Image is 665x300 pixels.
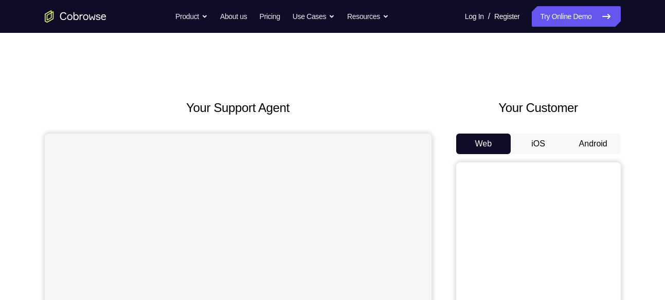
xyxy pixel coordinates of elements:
[220,6,247,27] a: About us
[456,99,621,117] h2: Your Customer
[293,6,335,27] button: Use Cases
[465,6,484,27] a: Log In
[175,6,208,27] button: Product
[566,134,621,154] button: Android
[456,134,511,154] button: Web
[45,99,432,117] h2: Your Support Agent
[494,6,519,27] a: Register
[259,6,280,27] a: Pricing
[45,10,106,23] a: Go to the home page
[532,6,620,27] a: Try Online Demo
[347,6,389,27] button: Resources
[488,10,490,23] span: /
[511,134,566,154] button: iOS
